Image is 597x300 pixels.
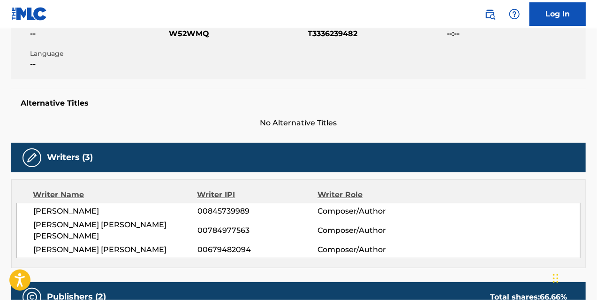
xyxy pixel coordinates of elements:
div: Drag [553,264,559,292]
img: help [509,8,520,20]
span: Composer/Author [317,244,427,255]
h5: Alternative Titles [21,99,576,108]
span: -- [30,28,166,39]
img: search [484,8,496,20]
a: Log In [529,2,586,26]
span: 00845739989 [197,206,318,217]
span: Composer/Author [317,206,427,217]
div: Help [505,5,524,23]
h5: Writers (3) [47,152,93,163]
iframe: Chat Widget [550,255,597,300]
img: Writers [26,152,38,163]
span: Language [30,49,166,59]
span: [PERSON_NAME] [PERSON_NAME] [PERSON_NAME] [33,219,197,242]
span: [PERSON_NAME] [33,206,197,217]
span: T3336239482 [308,28,445,39]
a: Public Search [481,5,499,23]
span: W52WMQ [169,28,305,39]
span: --:-- [447,28,583,39]
div: Writer Role [317,189,427,200]
div: Writer IPI [197,189,317,200]
span: [PERSON_NAME] [PERSON_NAME] [33,244,197,255]
span: -- [30,59,166,70]
img: MLC Logo [11,7,47,21]
span: 00784977563 [197,225,318,236]
div: Writer Name [33,189,197,200]
span: No Alternative Titles [11,117,586,129]
span: Composer/Author [317,225,427,236]
span: 00679482094 [197,244,318,255]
